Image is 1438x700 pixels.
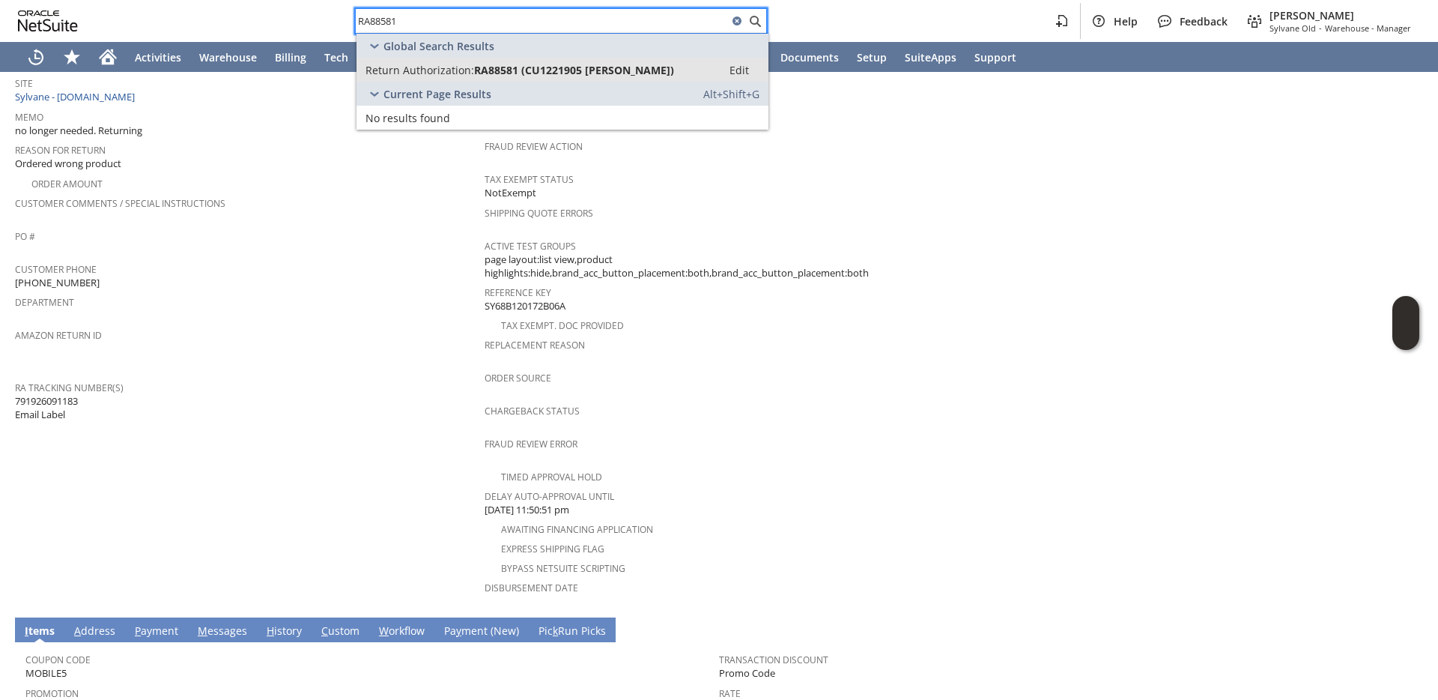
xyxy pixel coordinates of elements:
[190,42,266,72] a: Warehouse
[131,624,182,640] a: Payment
[501,562,625,575] a: Bypass NetSuite Scripting
[905,50,956,64] span: SuiteApps
[15,197,225,210] a: Customer Comments / Special Instructions
[25,654,91,666] a: Coupon Code
[15,144,106,157] a: Reason For Return
[375,624,428,640] a: Workflow
[485,140,583,153] a: Fraud Review Action
[379,624,389,638] span: W
[99,48,117,66] svg: Home
[15,124,142,138] span: no longer needed. Returning
[485,490,614,503] a: Delay Auto-Approval Until
[485,503,569,517] span: [DATE] 11:50:51 pm
[780,50,839,64] span: Documents
[703,87,759,101] span: Alt+Shift+G
[896,42,965,72] a: SuiteApps
[383,39,494,53] span: Global Search Results
[15,157,121,171] span: Ordered wrong product
[440,624,523,640] a: Payment (New)
[857,50,887,64] span: Setup
[1114,14,1138,28] span: Help
[357,58,768,82] a: Return Authorization:RA88581 (CU1221905 [PERSON_NAME])Edit:
[267,624,274,638] span: H
[126,42,190,72] a: Activities
[713,61,765,79] a: Edit:
[15,230,35,243] a: PO #
[1269,22,1316,34] span: Sylvane Old
[535,624,610,640] a: PickRun Picks
[275,50,306,64] span: Billing
[365,111,450,125] span: No results found
[485,438,577,450] a: Fraud Review Error
[771,42,848,72] a: Documents
[1392,296,1419,350] iframe: Click here to launch Oracle Guided Learning Help Panel
[501,543,604,555] a: Express Shipping Flag
[474,63,674,77] span: RA88581 (CU1221905 [PERSON_NAME])
[485,299,565,313] span: SY68B120172B06A
[1396,621,1414,639] a: Unrolled view on
[18,10,78,31] svg: logo
[965,42,1025,72] a: Support
[198,624,207,638] span: M
[15,296,74,309] a: Department
[456,624,461,638] span: y
[485,173,574,186] a: Tax Exempt Status
[321,624,328,638] span: C
[15,77,33,90] a: Site
[485,253,947,280] span: page layout:list view,product highlights:hide,brand_acc_button_placement:both,brand_acc_button_pl...
[15,276,100,290] span: [PHONE_NUMBER]
[1325,22,1411,34] span: Warehouse - Manager
[21,624,58,640] a: Items
[485,286,551,299] a: Reference Key
[315,42,357,72] a: Tech
[18,42,54,72] a: Recent Records
[63,48,81,66] svg: Shortcuts
[485,582,578,594] a: Disbursement Date
[1269,8,1411,22] span: [PERSON_NAME]
[1319,22,1322,34] span: -
[383,87,491,101] span: Current Page Results
[135,624,141,638] span: P
[485,405,580,417] a: Chargeback Status
[357,106,768,130] a: No results found
[15,90,139,103] a: Sylvane - [DOMAIN_NAME]
[15,111,43,124] a: Memo
[1180,14,1228,28] span: Feedback
[501,319,624,332] a: Tax Exempt. Doc Provided
[199,50,257,64] span: Warehouse
[194,624,251,640] a: Messages
[1392,324,1419,351] span: Oracle Guided Learning Widget. To move around, please hold and drag
[54,42,90,72] div: Shortcuts
[15,329,102,342] a: Amazon Return ID
[485,240,576,253] a: Active Test Groups
[501,471,602,483] a: Timed Approval Hold
[263,624,306,640] a: History
[31,178,103,190] a: Order Amount
[15,394,78,422] span: 791926091183 Email Label
[318,624,363,640] a: Custom
[74,624,81,638] span: A
[485,186,536,200] span: NotExempt
[135,50,181,64] span: Activities
[746,12,764,30] svg: Search
[27,48,45,66] svg: Recent Records
[848,42,896,72] a: Setup
[365,63,474,77] span: Return Authorization:
[719,654,828,666] a: Transaction Discount
[90,42,126,72] a: Home
[553,624,558,638] span: k
[25,687,79,700] a: Promotion
[70,624,119,640] a: Address
[485,339,585,351] a: Replacement reason
[974,50,1016,64] span: Support
[501,523,653,536] a: Awaiting Financing Application
[719,687,741,700] a: Rate
[25,666,67,681] span: MOBILE5
[485,207,593,220] a: Shipping Quote Errors
[324,50,348,64] span: Tech
[356,12,728,30] input: Search
[15,381,124,394] a: RA Tracking Number(s)
[719,666,775,681] span: Promo Code
[485,372,551,384] a: Order Source
[266,42,315,72] a: Billing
